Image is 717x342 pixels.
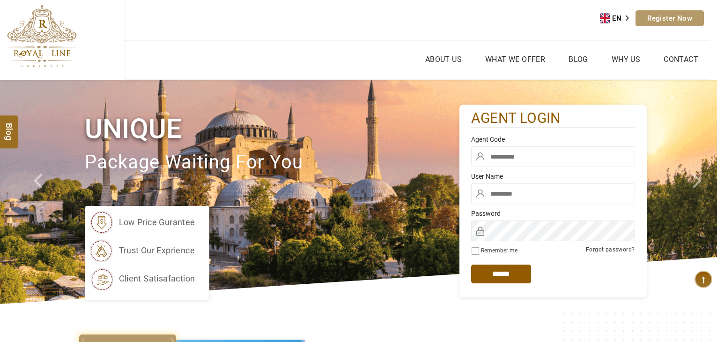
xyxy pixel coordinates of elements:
[89,211,195,234] li: low price gurantee
[566,53,591,66] a: Blog
[600,11,636,25] aside: Language selected: English
[3,123,15,131] span: Blog
[7,4,77,68] img: The Royal Line Holidays
[471,209,635,218] label: Password
[636,10,704,26] a: Register Now
[423,53,464,66] a: About Us
[85,111,459,146] h1: Unique
[89,267,195,290] li: client satisafaction
[471,172,635,181] label: User Name
[85,147,459,178] p: package waiting for you
[609,53,643,66] a: Why Us
[661,53,701,66] a: Contact
[471,109,635,128] h2: agent login
[600,11,636,25] div: Language
[483,53,547,66] a: What we Offer
[600,11,636,25] a: EN
[471,135,635,144] label: Agent Code
[89,239,195,262] li: trust our exprience
[586,246,635,253] a: Forgot password?
[22,80,58,304] a: Check next prev
[681,80,717,304] a: Check next image
[481,247,517,254] label: Remember me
